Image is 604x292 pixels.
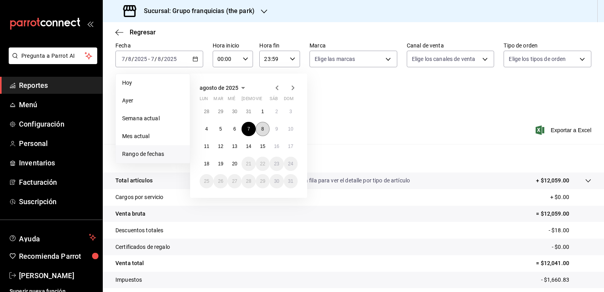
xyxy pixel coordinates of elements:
p: + $12,059.00 [536,176,569,185]
abbr: 11 de agosto de 2025 [204,144,209,149]
button: 23 de agosto de 2025 [270,157,283,171]
button: 20 de agosto de 2025 [228,157,242,171]
abbr: 30 de julio de 2025 [232,109,237,114]
span: Recomienda Parrot [19,251,96,262]
span: Configuración [19,119,96,129]
abbr: jueves [242,96,288,104]
label: Hora fin [259,43,300,48]
abbr: viernes [256,96,262,104]
abbr: 29 de agosto de 2025 [260,178,265,184]
button: 7 de agosto de 2025 [242,122,255,136]
span: [PERSON_NAME] [19,270,96,281]
button: 17 de agosto de 2025 [284,139,298,154]
abbr: miércoles [228,96,235,104]
button: 30 de julio de 2025 [228,104,242,119]
button: 25 de agosto de 2025 [200,174,213,188]
button: 1 de agosto de 2025 [256,104,270,119]
span: Elige los canales de venta [412,55,475,63]
span: Facturación [19,177,96,188]
button: 24 de agosto de 2025 [284,157,298,171]
abbr: 2 de agosto de 2025 [275,109,278,114]
span: Mes actual [122,132,183,140]
abbr: 31 de agosto de 2025 [288,178,293,184]
abbr: 6 de agosto de 2025 [233,126,236,132]
abbr: 9 de agosto de 2025 [275,126,278,132]
span: agosto de 2025 [200,85,238,91]
span: Elige las marcas [315,55,355,63]
abbr: 16 de agosto de 2025 [274,144,279,149]
p: Descuentos totales [115,226,163,235]
p: - $1,660.83 [541,276,591,284]
span: Reportes [19,80,96,91]
abbr: 10 de agosto de 2025 [288,126,293,132]
span: Regresar [130,28,156,36]
p: - $18.00 [549,226,591,235]
p: Venta bruta [115,210,145,218]
abbr: 12 de agosto de 2025 [218,144,223,149]
abbr: lunes [200,96,208,104]
abbr: 1 de agosto de 2025 [261,109,264,114]
abbr: 27 de agosto de 2025 [232,178,237,184]
span: - [148,56,150,62]
abbr: domingo [284,96,294,104]
span: Exportar a Excel [537,125,591,135]
span: / [155,56,157,62]
button: 4 de agosto de 2025 [200,122,213,136]
p: = $12,041.00 [536,259,591,267]
abbr: 19 de agosto de 2025 [218,161,223,167]
button: 29 de julio de 2025 [213,104,227,119]
button: agosto de 2025 [200,83,248,93]
abbr: 22 de agosto de 2025 [260,161,265,167]
span: / [125,56,128,62]
span: Personal [19,138,96,149]
button: 14 de agosto de 2025 [242,139,255,154]
abbr: 26 de agosto de 2025 [218,178,223,184]
button: 21 de agosto de 2025 [242,157,255,171]
button: 22 de agosto de 2025 [256,157,270,171]
p: Certificados de regalo [115,243,170,251]
abbr: 29 de julio de 2025 [218,109,223,114]
abbr: 17 de agosto de 2025 [288,144,293,149]
button: 15 de agosto de 2025 [256,139,270,154]
button: 31 de julio de 2025 [242,104,255,119]
span: / [132,56,134,62]
span: Hoy [122,79,183,87]
input: -- [128,56,132,62]
abbr: 28 de julio de 2025 [204,109,209,114]
abbr: 4 de agosto de 2025 [205,126,208,132]
p: + $0.00 [550,193,591,201]
button: 8 de agosto de 2025 [256,122,270,136]
abbr: 8 de agosto de 2025 [261,126,264,132]
button: 11 de agosto de 2025 [200,139,213,154]
button: 18 de agosto de 2025 [200,157,213,171]
span: / [161,56,164,62]
label: Canal de venta [407,43,495,48]
abbr: sábado [270,96,278,104]
button: 30 de agosto de 2025 [270,174,283,188]
a: Pregunta a Parrot AI [6,57,97,66]
button: 16 de agosto de 2025 [270,139,283,154]
button: 13 de agosto de 2025 [228,139,242,154]
label: Fecha [115,43,203,48]
button: 19 de agosto de 2025 [213,157,227,171]
abbr: 13 de agosto de 2025 [232,144,237,149]
button: 6 de agosto de 2025 [228,122,242,136]
abbr: 15 de agosto de 2025 [260,144,265,149]
button: 3 de agosto de 2025 [284,104,298,119]
span: Inventarios [19,157,96,168]
button: 28 de agosto de 2025 [242,174,255,188]
p: Resumen [115,154,591,163]
abbr: martes [213,96,223,104]
span: Elige los tipos de orden [509,55,566,63]
p: Da clic en la fila para ver el detalle por tipo de artículo [279,176,410,185]
button: Pregunta a Parrot AI [9,47,97,64]
input: -- [151,56,155,62]
abbr: 30 de agosto de 2025 [274,178,279,184]
abbr: 14 de agosto de 2025 [246,144,251,149]
p: = $12,059.00 [536,210,591,218]
span: Pregunta a Parrot AI [21,52,85,60]
span: Ayer [122,97,183,105]
abbr: 3 de agosto de 2025 [289,109,292,114]
button: Regresar [115,28,156,36]
input: ---- [134,56,147,62]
